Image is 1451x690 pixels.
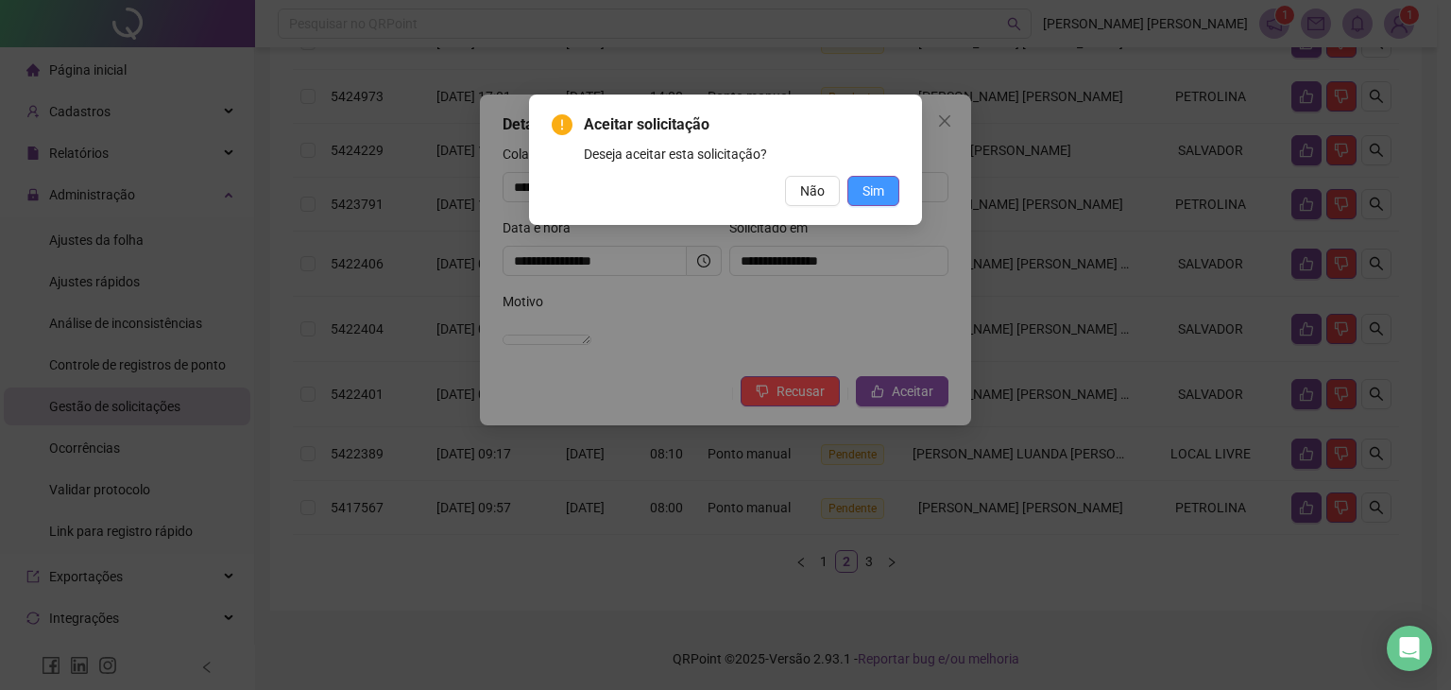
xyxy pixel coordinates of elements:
div: Deseja aceitar esta solicitação? [584,144,899,164]
div: Open Intercom Messenger [1387,626,1432,671]
button: Não [785,176,840,206]
span: Não [800,181,825,201]
span: Aceitar solicitação [584,113,899,136]
span: exclamation-circle [552,114,572,135]
button: Sim [847,176,899,206]
span: Sim [862,181,884,201]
